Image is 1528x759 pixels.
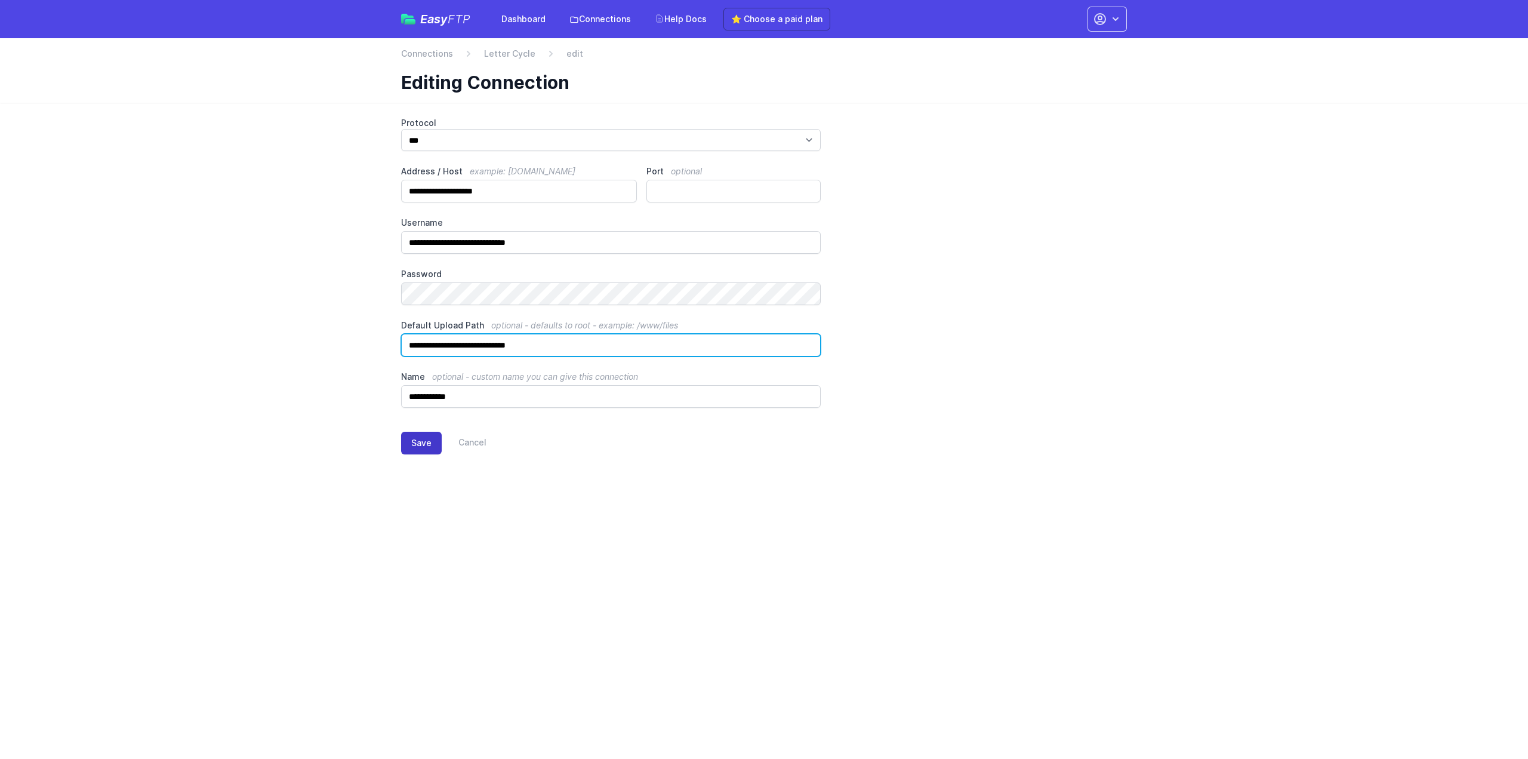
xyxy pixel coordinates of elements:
a: Connections [562,8,638,30]
span: example: [DOMAIN_NAME] [470,166,575,176]
a: Dashboard [494,8,553,30]
label: Protocol [401,117,821,129]
span: Easy [420,13,470,25]
label: Address / Host [401,165,637,177]
a: Cancel [442,432,486,454]
a: Letter Cycle [484,48,535,60]
iframe: Drift Widget Chat Controller [1468,699,1514,745]
a: Connections [401,48,453,60]
label: Name [401,371,821,383]
span: optional - custom name you can give this connection [432,371,638,382]
span: FTP [448,12,470,26]
button: Save [401,432,442,454]
label: Default Upload Path [401,319,821,331]
label: Port [646,165,821,177]
a: ⭐ Choose a paid plan [723,8,830,30]
span: edit [566,48,583,60]
span: optional [671,166,702,176]
label: Username [401,217,821,229]
nav: Breadcrumb [401,48,1127,67]
a: EasyFTP [401,13,470,25]
label: Password [401,268,821,280]
a: Help Docs [648,8,714,30]
span: optional - defaults to root - example: /www/files [491,320,678,330]
h1: Editing Connection [401,72,1117,93]
img: easyftp_logo.png [401,14,415,24]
